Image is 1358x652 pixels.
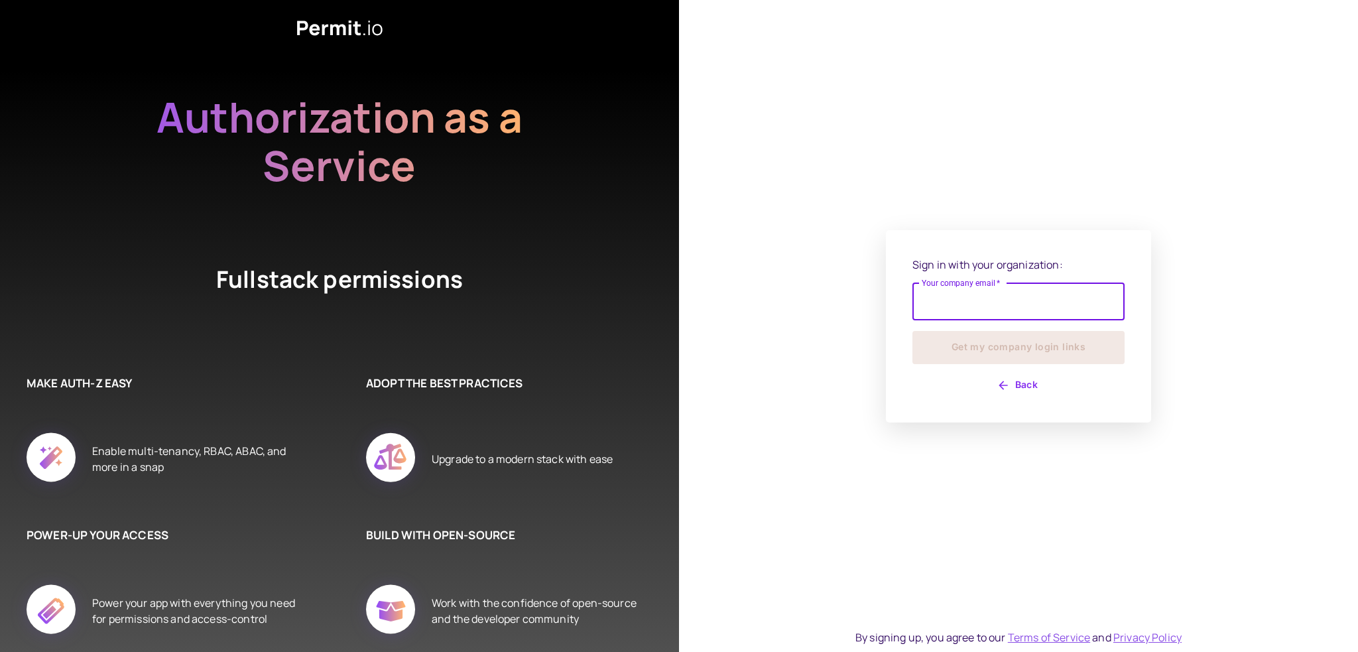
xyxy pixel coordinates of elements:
[912,257,1125,273] p: Sign in with your organization:
[432,418,613,500] div: Upgrade to a modern stack with ease
[366,375,639,392] h6: ADOPT THE BEST PRACTICES
[167,263,512,322] h4: Fullstack permissions
[912,331,1125,364] button: Get my company login links
[92,418,300,500] div: Enable multi-tenancy, RBAC, ABAC, and more in a snap
[92,570,300,652] div: Power your app with everything you need for permissions and access-control
[922,277,1001,289] label: Your company email
[1008,630,1090,645] a: Terms of Service
[27,527,300,544] h6: POWER-UP YOUR ACCESS
[912,375,1125,396] button: Back
[366,527,639,544] h6: BUILD WITH OPEN-SOURCE
[855,629,1182,645] div: By signing up, you agree to our and
[1113,630,1182,645] a: Privacy Policy
[27,375,300,392] h6: MAKE AUTH-Z EASY
[114,93,565,198] h2: Authorization as a Service
[432,570,639,652] div: Work with the confidence of open-source and the developer community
